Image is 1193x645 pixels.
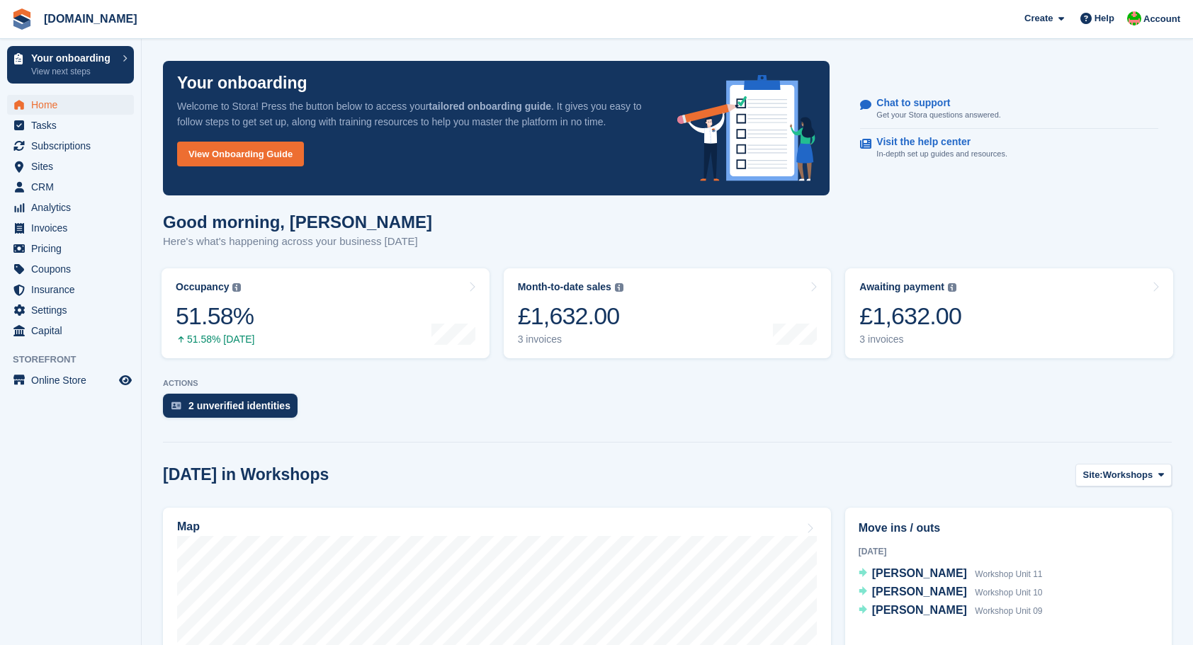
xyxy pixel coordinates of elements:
span: Help [1095,11,1114,25]
div: 51.58% [176,302,254,331]
div: 3 invoices [518,333,623,346]
p: ACTIONS [163,379,1172,388]
a: menu [7,259,134,279]
div: 2 unverified identities [188,400,290,411]
a: menu [7,300,134,320]
a: Visit the help center In-depth set up guides and resources. [860,129,1158,167]
span: Invoices [31,218,116,238]
p: View next steps [31,65,115,78]
img: verify_identity-adf6edd0f0f0b5bbfe63781bf79b02c33cf7c696d77639b501bdc392416b5a36.svg [171,401,181,410]
span: Workshop Unit 09 [975,606,1042,616]
h1: Good morning, [PERSON_NAME] [163,212,432,232]
span: Coupons [31,259,116,279]
strong: tailored onboarding guide [429,101,551,112]
button: Site: Workshops [1075,464,1172,487]
span: Sites [31,156,116,176]
div: £1,632.00 [859,302,961,331]
div: 51.58% [DATE] [176,333,254,346]
p: Here's what's happening across your business [DATE] [163,234,432,250]
span: Settings [31,300,116,320]
a: menu [7,95,134,115]
img: Ian Dunnaker [1127,11,1141,25]
span: Capital [31,321,116,341]
a: menu [7,370,134,390]
a: Occupancy 51.58% 51.58% [DATE] [162,268,490,358]
a: menu [7,239,134,258]
a: Awaiting payment £1,632.00 3 invoices [845,268,1173,358]
span: Insurance [31,280,116,299]
a: menu [7,156,134,176]
span: Analytics [31,198,116,217]
p: Welcome to Stora! Press the button below to access your . It gives you easy to follow steps to ge... [177,98,655,130]
img: stora-icon-8386f47178a22dfd0bd8f6a31ec36ba5ce8667c1dd55bd0f319d3a0aa187defe.svg [11,8,33,30]
span: Workshop Unit 10 [975,588,1042,598]
span: Home [31,95,116,115]
a: menu [7,136,134,156]
a: menu [7,115,134,135]
img: icon-info-grey-7440780725fd019a000dd9b08b2336e03edf1995a4989e88bcd33f0948082b44.svg [948,283,956,292]
p: Visit the help center [876,136,996,148]
h2: Move ins / outs [859,520,1158,537]
div: Month-to-date sales [518,281,611,293]
a: [PERSON_NAME] Workshop Unit 11 [859,565,1043,583]
span: [PERSON_NAME] [872,567,967,579]
img: icon-info-grey-7440780725fd019a000dd9b08b2336e03edf1995a4989e88bcd33f0948082b44.svg [615,283,623,292]
span: Online Store [31,370,116,390]
span: Workshops [1103,468,1153,482]
a: View Onboarding Guide [177,142,304,166]
img: icon-info-grey-7440780725fd019a000dd9b08b2336e03edf1995a4989e88bcd33f0948082b44.svg [232,283,241,292]
span: Account [1143,12,1180,26]
div: Awaiting payment [859,281,944,293]
span: Site: [1083,468,1103,482]
span: Pricing [31,239,116,258]
span: Subscriptions [31,136,116,156]
span: Storefront [13,353,141,367]
p: Get your Stora questions answered. [876,109,1000,121]
span: Create [1024,11,1053,25]
a: 2 unverified identities [163,394,305,425]
a: menu [7,321,134,341]
p: Chat to support [876,97,989,109]
span: Tasks [31,115,116,135]
span: [PERSON_NAME] [872,604,967,616]
p: In-depth set up guides and resources. [876,148,1007,160]
a: [DOMAIN_NAME] [38,7,143,30]
div: Occupancy [176,281,229,293]
div: 3 invoices [859,333,961,346]
img: onboarding-info-6c161a55d2c0e0a8cae90662b2fe09162a5109e8cc188191df67fb4f79e88e88.svg [677,75,816,181]
a: Preview store [117,372,134,389]
div: [DATE] [859,545,1158,558]
a: menu [7,218,134,238]
a: Chat to support Get your Stora questions answered. [860,90,1158,129]
a: Your onboarding View next steps [7,46,134,84]
h2: Map [177,520,200,533]
p: Your onboarding [31,53,115,63]
p: Your onboarding [177,75,307,91]
div: £1,632.00 [518,302,623,331]
span: Workshop Unit 11 [975,569,1042,579]
a: Month-to-date sales £1,632.00 3 invoices [504,268,832,358]
a: menu [7,177,134,197]
a: [PERSON_NAME] Workshop Unit 10 [859,583,1043,602]
a: [PERSON_NAME] Workshop Unit 09 [859,602,1043,620]
a: menu [7,198,134,217]
a: menu [7,280,134,299]
span: [PERSON_NAME] [872,586,967,598]
h2: [DATE] in Workshops [163,465,329,484]
span: CRM [31,177,116,197]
